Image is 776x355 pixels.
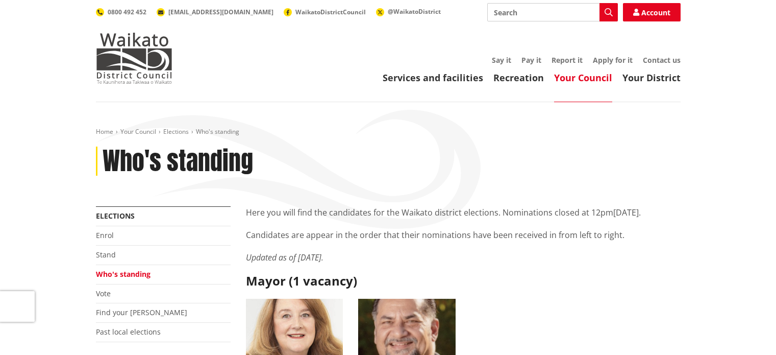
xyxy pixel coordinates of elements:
[120,127,156,136] a: Your Council
[623,3,681,21] a: Account
[295,8,366,16] span: WaikatoDistrictCouncil
[196,127,239,136] span: Who's standing
[492,55,511,65] a: Say it
[487,3,618,21] input: Search input
[552,55,583,65] a: Report it
[376,7,441,16] a: @WaikatoDistrict
[643,55,681,65] a: Contact us
[246,252,323,263] em: Updated as of [DATE].
[108,8,146,16] span: 0800 492 452
[284,8,366,16] a: WaikatoDistrictCouncil
[96,327,161,337] a: Past local elections
[96,33,172,84] img: Waikato District Council - Te Kaunihera aa Takiwaa o Waikato
[96,250,116,259] a: Stand
[388,7,441,16] span: @WaikatoDistrict
[246,229,681,241] p: Candidates are appear in the order that their nominations have been received in from left to right.
[554,72,612,84] a: Your Council
[96,8,146,16] a: 0800 492 452
[96,307,187,317] a: Find your [PERSON_NAME]
[96,269,151,279] a: Who's standing
[493,72,544,84] a: Recreation
[246,272,357,289] strong: Mayor (1 vacancy)
[383,72,483,84] a: Services and facilities
[163,127,189,136] a: Elections
[157,8,273,16] a: [EMAIL_ADDRESS][DOMAIN_NAME]
[96,289,111,298] a: Vote
[168,8,273,16] span: [EMAIL_ADDRESS][DOMAIN_NAME]
[103,147,253,176] h1: Who's standing
[622,72,681,84] a: Your District
[96,127,113,136] a: Home
[96,211,135,221] a: Elections
[521,55,541,65] a: Pay it
[96,230,114,240] a: Enrol
[246,206,681,219] p: Here you will find the candidates for the Waikato district elections. Nominations closed at 12pm[...
[593,55,633,65] a: Apply for it
[96,128,681,136] nav: breadcrumb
